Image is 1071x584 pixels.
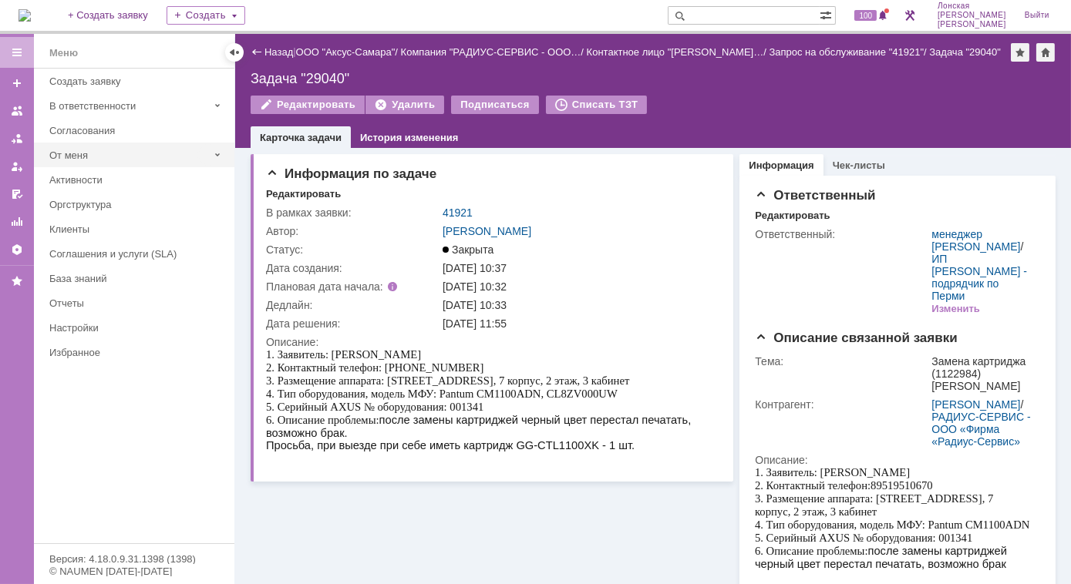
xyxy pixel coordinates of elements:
div: [DATE] 11:55 [443,317,713,330]
a: Отчеты [5,210,29,234]
div: Задача "29040" [251,71,1056,86]
div: Статус: [266,243,440,256]
div: Отчеты [49,297,225,309]
div: Дедлайн: [266,299,440,311]
span: 89519510670 [116,13,178,25]
a: Клиенты [43,217,231,241]
a: Соглашения и услуги (SLA) [43,242,231,266]
div: [DATE] 10:32 [443,280,713,293]
a: Заявки в моей ответственности [5,126,29,151]
div: / [296,46,401,58]
div: Согласования [49,125,225,136]
div: Описание: [755,454,1037,466]
div: Создать [167,6,245,25]
a: База знаний [43,267,231,290]
a: Назад [264,46,293,58]
a: Настройки [5,237,29,262]
div: Добавить в избранное [1011,43,1029,62]
a: Запрос на обслуживание "41921" [770,46,924,58]
a: Контактное лицо "[PERSON_NAME]… [587,46,764,58]
div: / [401,46,587,58]
span: Информация по задаче [266,166,436,181]
img: logo [19,9,31,22]
div: [DATE] 10:33 [443,299,713,311]
div: Редактировать [266,188,341,200]
a: Карточка задачи [260,132,342,143]
div: Настройки [49,322,225,334]
a: Отчеты [43,291,231,315]
div: © NAUMEN [DATE]-[DATE] [49,566,219,576]
div: | [293,45,295,57]
div: Скрыть меню [225,43,244,62]
a: Настройки [43,316,231,340]
div: Редактировать [755,210,830,222]
div: / [770,46,930,58]
div: / [931,228,1034,302]
span: Описание связанной заявки [755,331,957,345]
div: Клиенты [49,223,225,235]
div: / [931,398,1034,448]
div: От меня [49,149,208,161]
div: Автор: [266,225,440,237]
div: Соглашения и услуги (SLA) [49,248,225,260]
div: Сделать домашней страницей [1036,43,1055,62]
a: менеджер [PERSON_NAME] [931,228,1020,253]
span: Расширенный поиск [820,7,835,22]
div: Замена картриджа (1122984) [PERSON_NAME] [931,355,1034,392]
a: Компания "РАДИУС-СЕРВИС - ООО… [401,46,581,58]
div: Изменить [931,303,980,315]
a: 41921 [443,206,473,219]
a: РАДИУС-СЕРВИС - ООО «Фирма «Радиус-Сервис» [931,411,1030,448]
div: Описание: [266,336,716,348]
div: Избранное [49,347,208,358]
a: ООО "Аксус-Самара" [296,46,396,58]
a: Мои согласования [5,182,29,206]
div: Создать заявку [49,76,225,87]
a: Перейти на домашнюю страницу [19,9,31,22]
div: Ответственный: [755,228,928,240]
div: База знаний [49,273,225,284]
div: Версия: 4.18.0.9.31.1398 (1398) [49,554,219,564]
div: Плановая дата начала: [266,280,421,293]
div: Активности [49,174,225,186]
div: Дата решения: [266,317,440,330]
div: Меню [49,44,78,62]
span: 100 [854,10,877,21]
div: / [587,46,770,58]
span: , [31,131,33,140]
span: [PERSON_NAME] [938,11,1006,20]
a: [PERSON_NAME] [931,398,1020,411]
a: Перейти в интерфейс администратора [901,6,919,25]
a: Создать заявку [5,71,29,96]
a: История изменения [360,132,458,143]
a: Мои заявки [5,154,29,179]
div: Дата создания: [266,262,440,274]
div: [DATE] 10:37 [443,262,713,274]
span: [PERSON_NAME] [938,20,1006,29]
div: Задача "29040" [929,46,1001,58]
a: Создать заявку [43,69,231,93]
div: В рамках заявки: [266,206,440,219]
span: Ответственный [755,188,875,203]
span: Закрыта [443,243,493,256]
a: Согласования [43,119,231,143]
a: Оргструктура [43,193,231,216]
a: ИП [PERSON_NAME] - подрядчик по Перми [931,253,1027,302]
a: Чек-листы [833,159,885,171]
a: Активности [43,168,231,192]
span: Лонская [938,2,1006,11]
a: Информация [749,159,813,171]
div: Контрагент: [755,398,928,411]
div: Тема: [755,355,928,368]
a: Заявки на командах [5,99,29,123]
a: [PERSON_NAME] [443,225,531,237]
div: В ответственности [49,100,208,112]
div: Оргструктура [49,199,225,210]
